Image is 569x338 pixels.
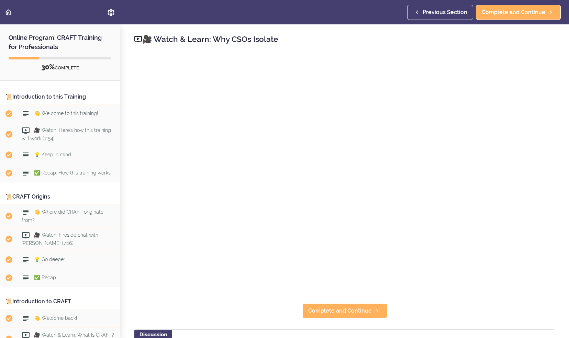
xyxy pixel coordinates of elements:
span: 💡 Go deeper [34,257,65,262]
span: 💡 Keep in mind [34,152,71,157]
span: 🎥 Watch: Here's how this training will work (7:54) [22,127,111,141]
span: Previous Section [423,8,467,16]
h2: 🎥 Watch & Learn: Why CSOs Isolate [134,33,555,45]
div: COMPLETE [9,63,111,72]
a: Previous Section [407,5,473,20]
a: Complete and Continue [302,303,387,318]
iframe: Video Player [134,55,555,292]
span: Complete and Continue [308,307,372,315]
a: Complete and Continue [476,5,561,20]
span: 👋 Where did CRAFT originate from? [22,209,103,223]
span: Complete and Continue [482,8,545,16]
span: 👋 Welcome to this training! [34,111,98,116]
span: ✅ Recap: How this training works [34,170,111,176]
svg: Settings Menu [107,8,115,16]
svg: Back to course curriculum [4,8,12,16]
span: 30% [41,63,55,71]
span: 👋 Welcome back! [34,315,77,321]
span: 🎥 Watch: Fireside chat with [PERSON_NAME] (7:16) [22,232,98,246]
span: ✅ Recap [34,275,56,280]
